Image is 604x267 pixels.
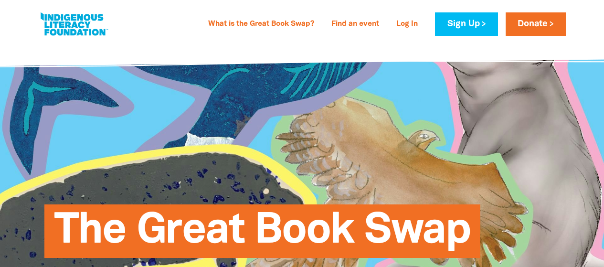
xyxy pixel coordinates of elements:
a: What is the Great Book Swap? [202,17,320,32]
a: Sign Up [435,12,498,36]
a: Donate [506,12,566,36]
a: Log In [391,17,424,32]
span: The Great Book Swap [54,212,471,258]
a: Find an event [326,17,385,32]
